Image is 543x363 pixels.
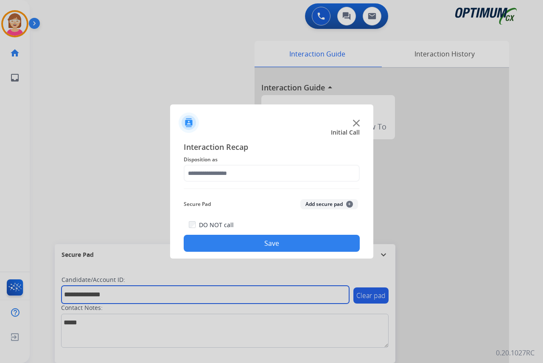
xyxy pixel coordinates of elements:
[496,348,535,358] p: 0.20.1027RC
[184,189,360,189] img: contact-recap-line.svg
[179,113,199,133] img: contactIcon
[184,141,360,155] span: Interaction Recap
[331,128,360,137] span: Initial Call
[184,155,360,165] span: Disposition as
[199,221,234,229] label: DO NOT call
[346,201,353,208] span: +
[184,199,211,209] span: Secure Pad
[184,235,360,252] button: Save
[300,199,358,209] button: Add secure pad+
